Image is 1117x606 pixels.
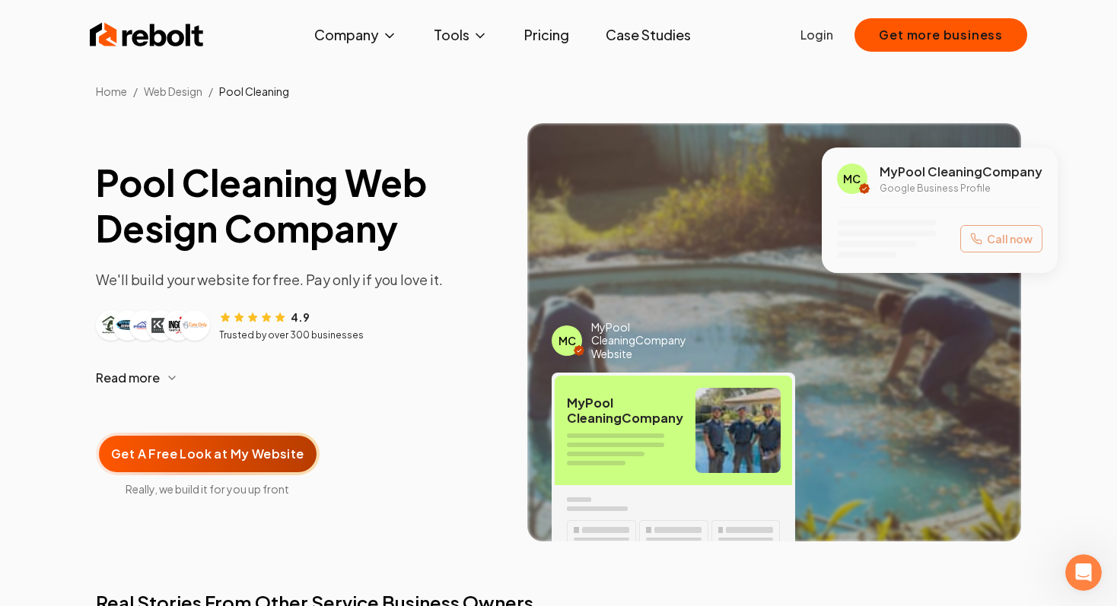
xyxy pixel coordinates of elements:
[854,18,1027,52] button: Get more business
[96,309,503,341] article: Customer reviews
[567,395,683,426] span: My Pool Cleaning Company
[99,313,123,338] img: Customer logo 1
[111,445,304,463] span: Get A Free Look at My Website
[880,182,1042,195] p: Google Business Profile
[291,309,310,325] span: 4.9
[219,84,289,98] span: Pool Cleaning
[422,20,500,50] button: Tools
[96,369,160,387] span: Read more
[96,269,503,290] p: We'll build your website for free. Pay only if you love it.
[96,408,320,497] a: Get A Free Look at My WebsiteReally, we build it for you up front
[96,481,320,497] span: Really, we build it for you up front
[800,26,833,44] a: Login
[96,433,320,475] button: Get A Free Look at My Website
[843,171,861,186] span: MC
[208,84,213,99] li: /
[133,84,138,99] li: /
[302,20,409,50] button: Company
[96,310,210,341] div: Customer logos
[183,313,207,338] img: Customer logo 6
[116,313,140,338] img: Customer logo 2
[90,20,204,50] img: Rebolt Logo
[219,309,310,325] div: Rating: 4.9 out of 5 stars
[1065,554,1102,591] iframe: Intercom live chat
[512,20,581,50] a: Pricing
[72,84,1045,99] nav: Breadcrumb
[219,329,364,341] p: Trusted by over 300 businesses
[695,388,781,473] img: Pool Cleaning team
[527,123,1021,541] img: Image of completed Pool Cleaning job
[96,84,127,98] a: Home
[591,321,714,361] span: My Pool Cleaning Company Website
[96,160,503,251] h1: Pool Cleaning Web Design Company
[558,333,576,348] span: MC
[96,360,503,396] button: Read more
[880,163,1042,181] span: My Pool Cleaning Company
[594,20,703,50] a: Case Studies
[132,313,157,338] img: Customer logo 3
[166,313,190,338] img: Customer logo 5
[149,313,173,338] img: Customer logo 4
[144,84,202,98] span: Web Design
